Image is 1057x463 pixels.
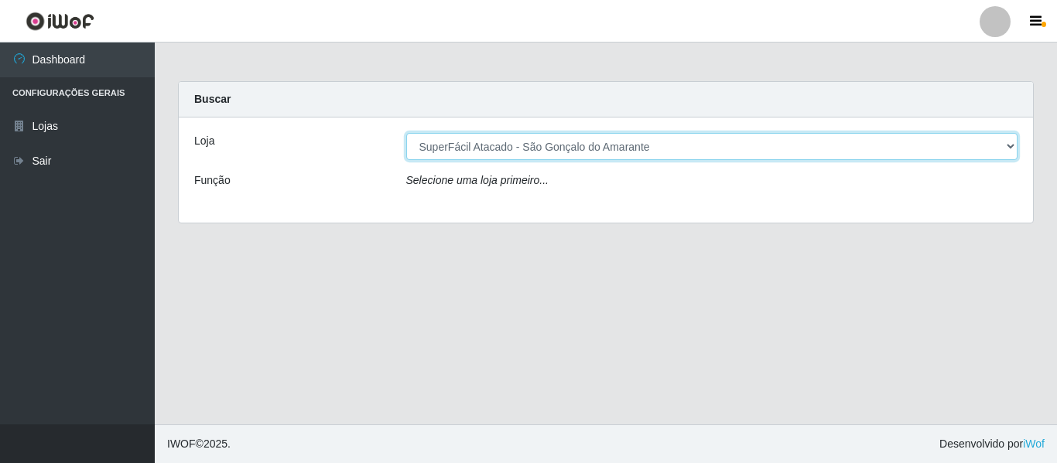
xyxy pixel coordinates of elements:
[167,436,231,452] span: © 2025 .
[167,437,196,450] span: IWOF
[26,12,94,31] img: CoreUI Logo
[194,133,214,149] label: Loja
[406,174,549,186] i: Selecione uma loja primeiro...
[194,93,231,105] strong: Buscar
[1023,437,1045,450] a: iWof
[939,436,1045,452] span: Desenvolvido por
[194,172,231,189] label: Função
